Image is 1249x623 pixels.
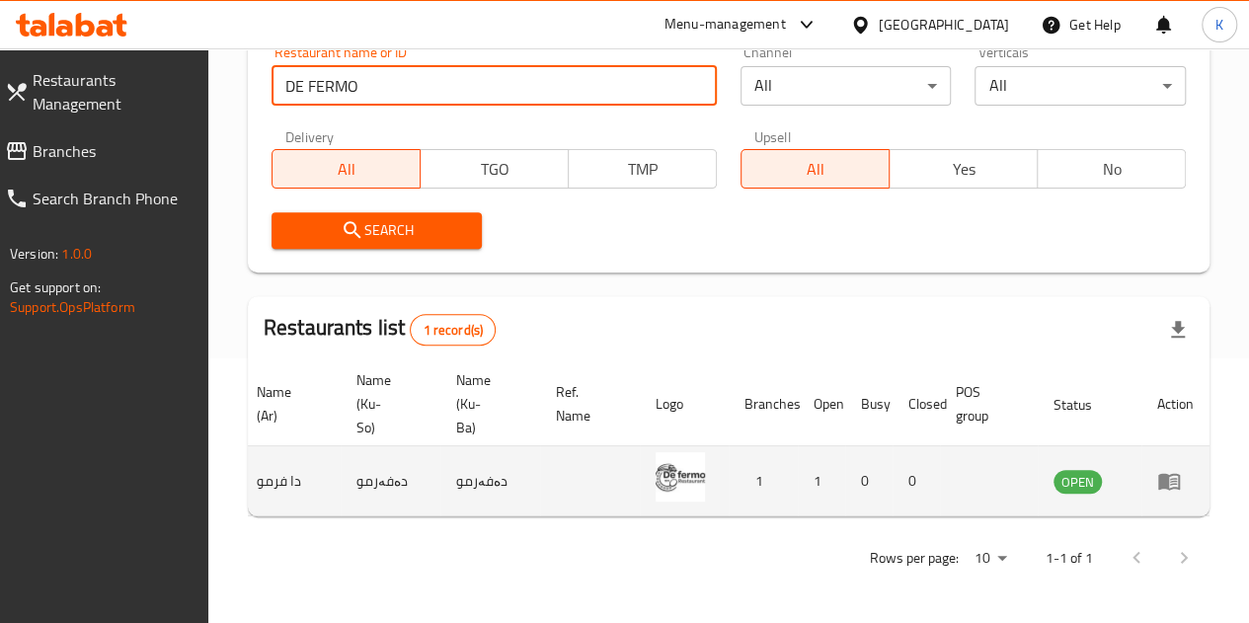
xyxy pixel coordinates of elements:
span: TMP [577,155,709,184]
label: Upsell [754,129,791,143]
div: Export file [1154,306,1202,353]
span: 1.0.0 [61,241,92,267]
div: All [975,66,1186,106]
h2: Restaurants list [264,313,496,346]
th: Branches [729,362,798,446]
button: TGO [420,149,569,189]
span: Search Branch Phone [33,187,193,210]
button: Yes [889,149,1038,189]
img: De Fermo [656,452,705,502]
span: Name (Ar) [257,380,317,428]
span: Ref. Name [556,380,616,428]
button: No [1037,149,1186,189]
span: Restaurants Management [33,68,193,116]
span: Branches [33,139,193,163]
th: Action [1141,362,1210,446]
span: 1 record(s) [411,321,495,340]
th: Busy [845,362,893,446]
td: دەفەرمو [341,446,440,516]
span: Name (Ku-Ba) [456,368,516,439]
span: Name (Ku-So) [356,368,417,439]
th: Logo [640,362,729,446]
td: 0 [845,446,893,516]
span: OPEN [1054,471,1102,494]
span: Get support on: [10,274,101,300]
table: enhanced table [54,362,1210,516]
p: Rows per page: [870,546,959,571]
div: All [741,66,952,106]
a: Support.OpsPlatform [10,294,135,320]
span: Status [1054,393,1118,417]
td: 1 [798,446,845,516]
button: Search [272,212,483,249]
div: [GEOGRAPHIC_DATA] [879,14,1009,36]
span: Search [287,218,467,243]
td: دەفەرمو [440,446,540,516]
div: Menu-management [664,13,786,37]
span: No [1046,155,1178,184]
span: TGO [429,155,561,184]
span: Version: [10,241,58,267]
span: K [1215,14,1223,36]
label: Delivery [285,129,335,143]
td: 0 [893,446,940,516]
td: 1 [729,446,798,516]
span: Yes [898,155,1030,184]
div: Rows per page: [967,544,1014,574]
p: 1-1 of 1 [1046,546,1093,571]
button: All [741,149,890,189]
td: دا فرمو [241,446,341,516]
div: OPEN [1054,470,1102,494]
span: All [280,155,413,184]
th: Open [798,362,845,446]
th: Closed [893,362,940,446]
input: Search for restaurant name or ID.. [272,66,717,106]
button: All [272,149,421,189]
div: Menu [1157,469,1194,493]
span: All [749,155,882,184]
div: Total records count [410,314,496,346]
span: POS group [956,380,1014,428]
button: TMP [568,149,717,189]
